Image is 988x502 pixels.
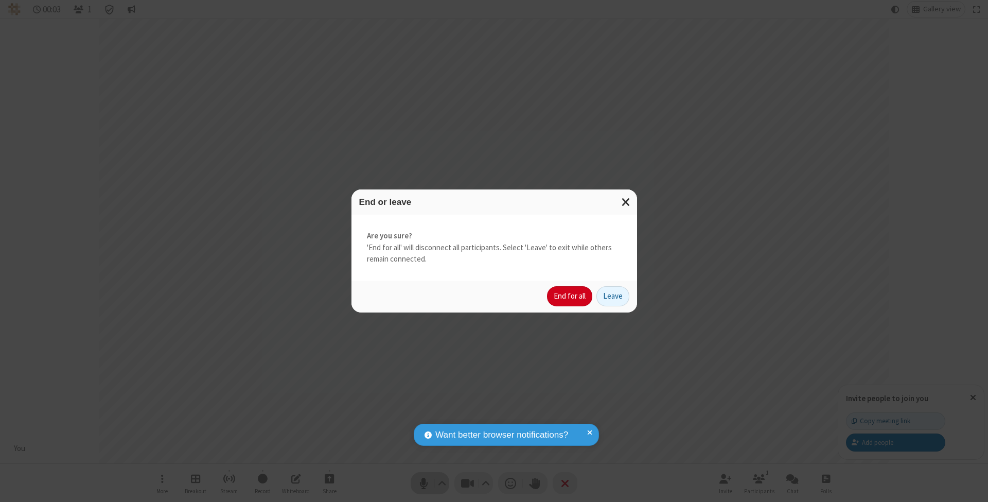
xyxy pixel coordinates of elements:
span: Want better browser notifications? [435,428,568,442]
div: 'End for all' will disconnect all participants. Select 'Leave' to exit while others remain connec... [351,215,637,281]
button: End for all [547,286,592,307]
h3: End or leave [359,197,629,207]
button: Close modal [615,189,637,215]
strong: Are you sure? [367,230,622,242]
button: Leave [596,286,629,307]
